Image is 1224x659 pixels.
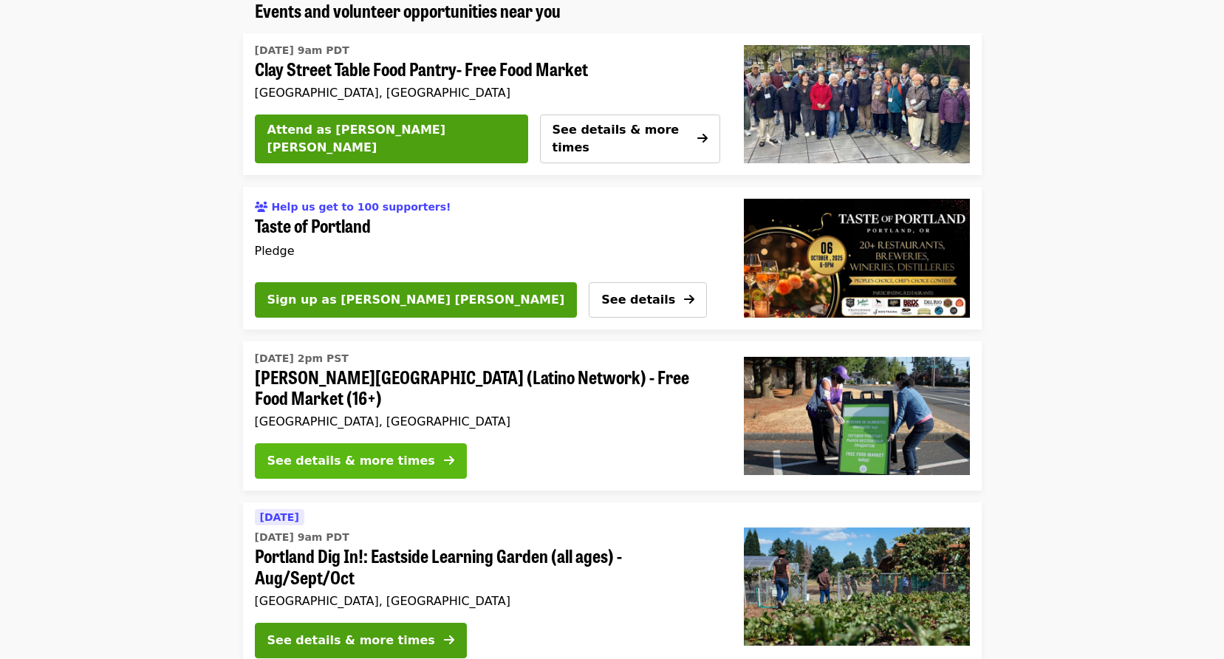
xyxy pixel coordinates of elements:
[255,58,708,80] span: Clay Street Table Food Pantry- Free Food Market
[444,454,454,468] i: arrow-right icon
[553,123,680,154] span: See details & more times
[255,594,720,608] div: [GEOGRAPHIC_DATA], [GEOGRAPHIC_DATA]
[255,215,708,236] span: Taste of Portland
[744,527,970,646] img: Portland Dig In!: Eastside Learning Garden (all ages) - Aug/Sept/Oct organized by Oregon Food Bank
[255,201,268,214] i: users icon
[255,244,295,258] span: Pledge
[589,282,707,318] button: See details
[255,366,720,409] span: [PERSON_NAME][GEOGRAPHIC_DATA] (Latino Network) - Free Food Market (16+)
[255,282,578,318] button: Sign up as [PERSON_NAME] [PERSON_NAME]
[444,633,454,647] i: arrow-right icon
[260,511,299,523] span: [DATE]
[255,545,720,588] span: Portland Dig In!: Eastside Learning Garden (all ages) - Aug/Sept/Oct
[267,291,565,309] span: Sign up as [PERSON_NAME] [PERSON_NAME]
[255,43,349,58] time: [DATE] 9am PDT
[267,632,435,649] div: See details & more times
[255,623,467,658] button: See details & more times
[697,132,708,146] i: arrow-right icon
[684,293,694,307] i: arrow-right icon
[255,530,349,545] time: [DATE] 9am PDT
[243,341,982,491] a: See details for "Rigler Elementary School (Latino Network) - Free Food Market (16+)"
[267,121,516,157] span: Attend as [PERSON_NAME] [PERSON_NAME]
[267,452,435,470] div: See details & more times
[255,351,349,366] time: [DATE] 2pm PST
[744,199,970,317] img: Taste of Portland organized by Oregon Food Bank
[271,201,451,213] span: Help us get to 100 supporters!
[255,443,467,479] button: See details & more times
[255,193,708,266] a: See details for "Taste of Portland"
[255,414,720,428] div: [GEOGRAPHIC_DATA], [GEOGRAPHIC_DATA]
[255,115,528,163] button: Attend as [PERSON_NAME] [PERSON_NAME]
[744,45,970,163] img: Clay Street Table Food Pantry- Free Food Market organized by Oregon Food Bank
[255,86,708,100] div: [GEOGRAPHIC_DATA], [GEOGRAPHIC_DATA]
[732,187,982,329] a: Taste of Portland
[601,293,675,307] span: See details
[744,357,970,475] img: Rigler Elementary School (Latino Network) - Free Food Market (16+) organized by Oregon Food Bank
[732,33,982,175] a: Clay Street Table Food Pantry- Free Food Market
[540,115,720,163] button: See details & more times
[255,39,708,103] a: See details for "Clay Street Table Food Pantry- Free Food Market"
